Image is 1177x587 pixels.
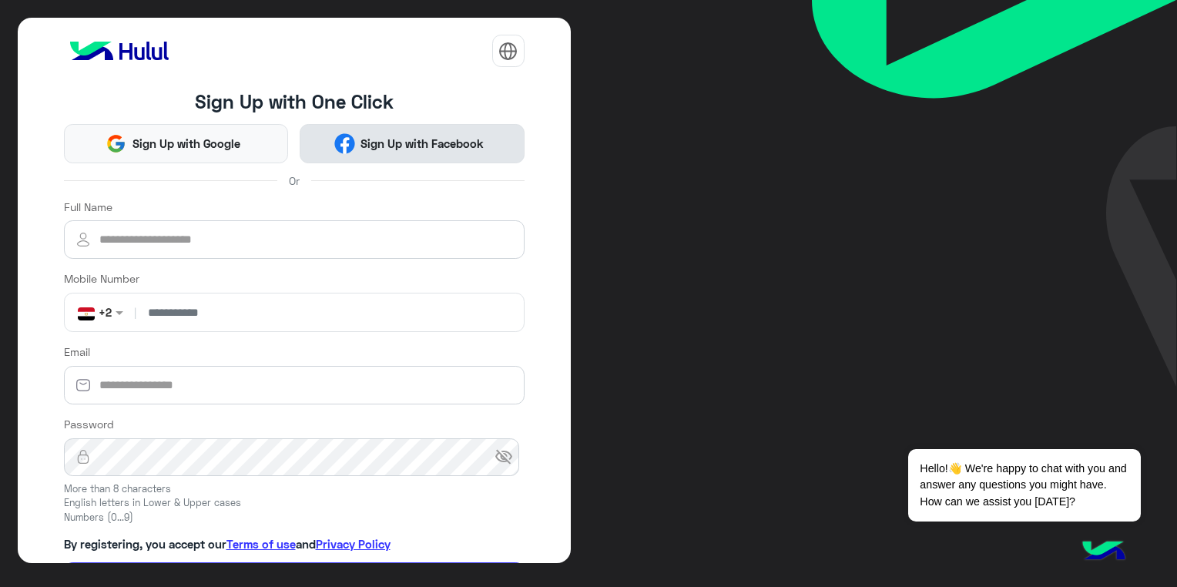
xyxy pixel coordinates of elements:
[226,537,296,551] a: Terms of use
[64,537,226,551] span: By registering, you accept our
[64,482,525,497] small: More than 8 characters
[64,449,102,465] img: lock
[64,344,90,360] label: Email
[64,90,525,112] h4: Sign Up with One Click
[498,42,518,61] img: tab
[300,124,525,163] button: Sign Up with Facebook
[64,230,102,249] img: user
[355,135,490,153] span: Sign Up with Facebook
[131,304,139,320] span: |
[908,449,1140,522] span: Hello!👋 We're happy to chat with you and answer any questions you might have. How can we assist y...
[106,133,126,154] img: Google
[64,199,112,215] label: Full Name
[64,511,525,525] small: Numbers (0...9)
[64,377,102,393] img: email
[334,133,355,154] img: Facebook
[289,173,300,189] span: Or
[495,448,513,466] span: visibility_off
[64,124,289,163] button: Sign Up with Google
[316,537,391,551] a: Privacy Policy
[1077,525,1131,579] img: hulul-logo.png
[296,537,316,551] span: and
[64,270,139,287] label: Mobile Number
[64,416,114,432] label: Password
[64,35,175,66] img: logo
[126,135,246,153] span: Sign Up with Google
[64,496,525,511] small: English letters in Lower & Upper cases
